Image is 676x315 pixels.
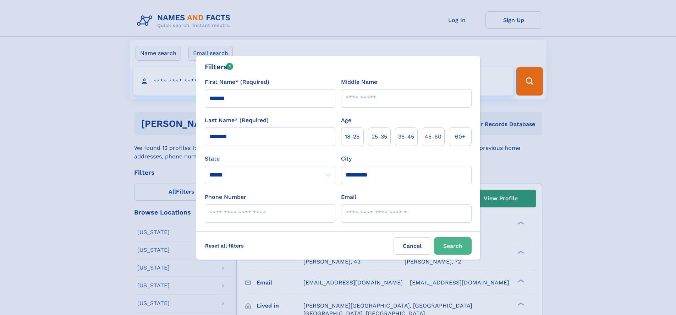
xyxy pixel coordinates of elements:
[434,237,472,255] button: Search
[205,116,269,125] label: Last Name* (Required)
[205,193,246,201] label: Phone Number
[341,154,352,163] label: City
[205,154,335,163] label: State
[341,116,351,125] label: Age
[205,78,269,86] label: First Name* (Required)
[205,61,233,72] div: Filters
[345,132,359,141] span: 18‑25
[372,132,387,141] span: 25‑35
[341,78,377,86] label: Middle Name
[398,132,414,141] span: 35‑45
[425,132,441,141] span: 45‑60
[455,132,466,141] span: 60+
[341,193,356,201] label: Email
[200,237,248,254] label: Reset all filters
[394,237,431,255] label: Cancel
